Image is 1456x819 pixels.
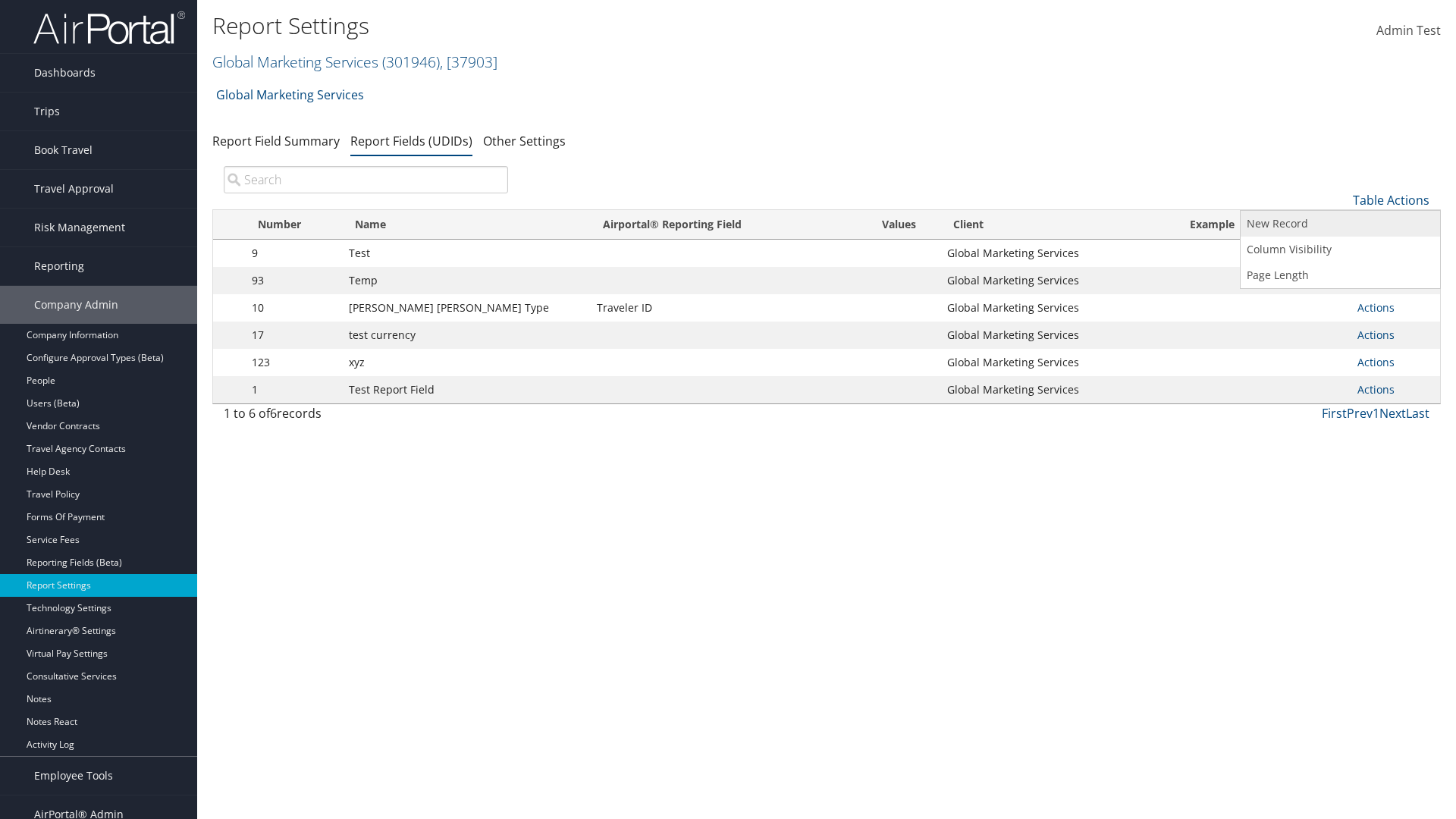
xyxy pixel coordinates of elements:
span: Book Travel [34,131,93,169]
span: Company Admin [34,286,118,324]
img: airportal-logo.png [33,10,185,45]
span: Reporting [34,247,84,285]
span: Risk Management [34,209,125,246]
a: Page Length [1241,262,1440,288]
span: Trips [34,93,60,130]
span: Dashboards [34,54,96,92]
a: Column Visibility [1241,237,1440,262]
a: New Record [1241,211,1440,237]
span: Travel Approval [34,170,114,208]
span: Employee Tools [34,757,113,795]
